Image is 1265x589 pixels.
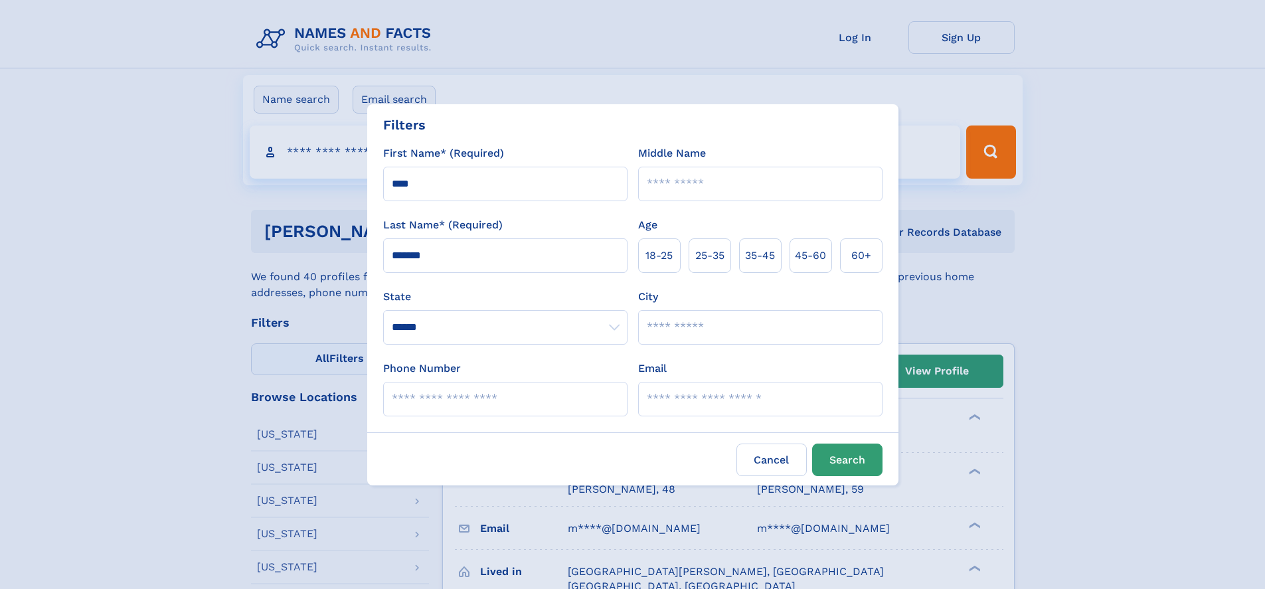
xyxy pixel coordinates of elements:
[638,145,706,161] label: Middle Name
[812,444,883,476] button: Search
[638,217,657,233] label: Age
[638,289,658,305] label: City
[851,248,871,264] span: 60+
[383,217,503,233] label: Last Name* (Required)
[795,248,826,264] span: 45‑60
[383,145,504,161] label: First Name* (Required)
[638,361,667,377] label: Email
[745,248,775,264] span: 35‑45
[695,248,724,264] span: 25‑35
[383,289,628,305] label: State
[736,444,807,476] label: Cancel
[383,361,461,377] label: Phone Number
[383,115,426,135] div: Filters
[645,248,673,264] span: 18‑25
